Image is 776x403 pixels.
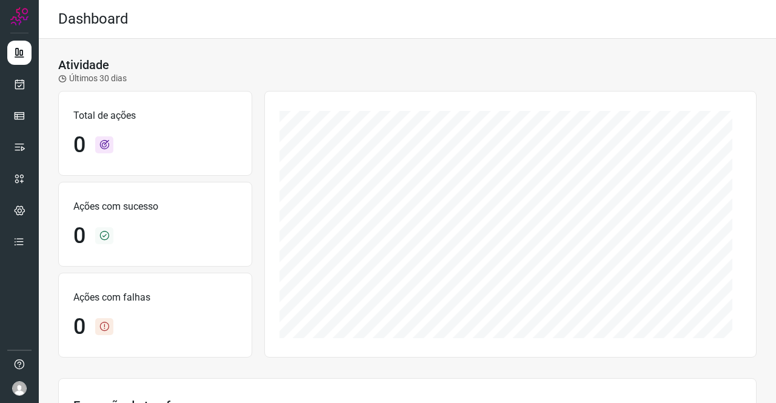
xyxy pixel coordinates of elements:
img: avatar-user-boy.jpg [12,381,27,396]
h2: Dashboard [58,10,129,28]
h3: Atividade [58,58,109,72]
h1: 0 [73,132,85,158]
p: Últimos 30 dias [58,72,127,85]
p: Total de ações [73,108,237,123]
p: Ações com sucesso [73,199,237,214]
h1: 0 [73,314,85,340]
h1: 0 [73,223,85,249]
img: Logo [10,7,28,25]
p: Ações com falhas [73,290,237,305]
